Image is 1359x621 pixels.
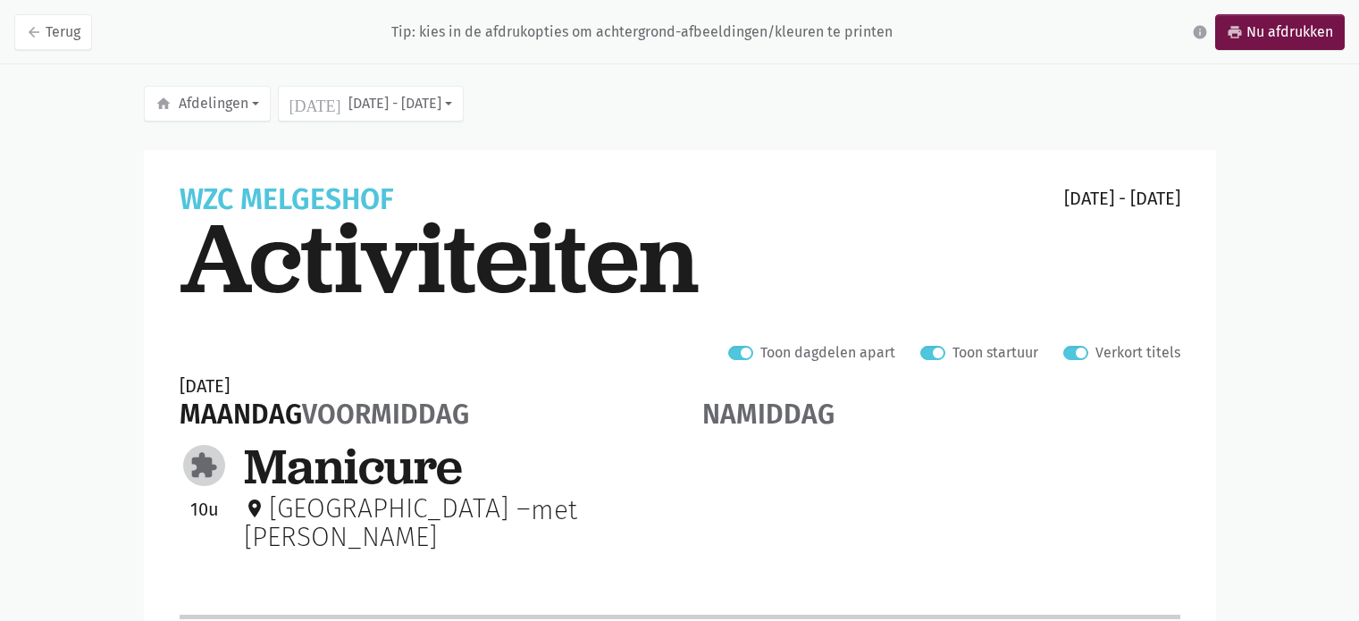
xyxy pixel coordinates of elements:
[144,86,271,122] button: Afdelingen
[180,211,1180,306] div: Activiteiten
[1095,341,1180,365] label: Verkort titels
[1215,14,1345,50] a: printNu afdrukken
[180,186,394,214] div: WZC melgeshof
[244,441,658,491] div: Manicure
[189,451,218,480] i: extension
[244,495,658,550] div: met [PERSON_NAME]
[289,96,341,112] i: [DATE]
[155,96,172,112] i: home
[14,14,92,50] a: arrow_backTerug
[1227,24,1243,40] i: print
[1064,186,1180,211] div: [DATE] - [DATE]
[391,23,893,41] div: Tip: kies in de afdrukopties om achtergrond-afbeeldingen/kleuren te printen
[180,373,469,399] div: [DATE]
[702,399,835,431] span: namiddag
[244,495,531,522] div: [GEOGRAPHIC_DATA] –
[302,399,469,431] span: voormiddag
[180,399,469,431] div: maandag
[1192,24,1208,40] i: info
[190,499,219,520] span: 10u
[952,341,1038,365] label: Toon startuur
[26,24,42,40] i: arrow_back
[244,498,265,519] i: place
[760,341,895,365] label: Toon dagdelen apart
[278,86,464,122] button: [DATE] - [DATE]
